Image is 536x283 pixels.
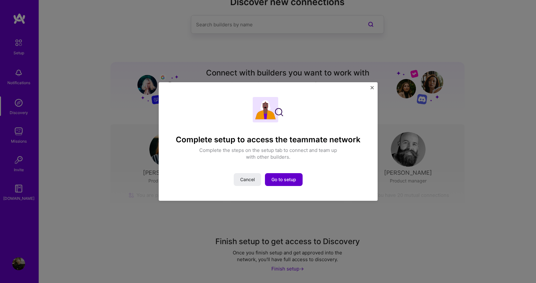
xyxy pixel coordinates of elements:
[234,173,261,186] button: Cancel
[265,173,303,186] button: Go to setup
[196,147,341,160] p: Complete the steps on the setup tab to connect and team up with other builders.
[240,176,255,183] span: Cancel
[176,135,361,145] h4: Complete setup to access the teammate network
[371,86,374,93] button: Close
[253,97,283,122] img: Complete setup illustration
[271,176,296,183] span: Go to setup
